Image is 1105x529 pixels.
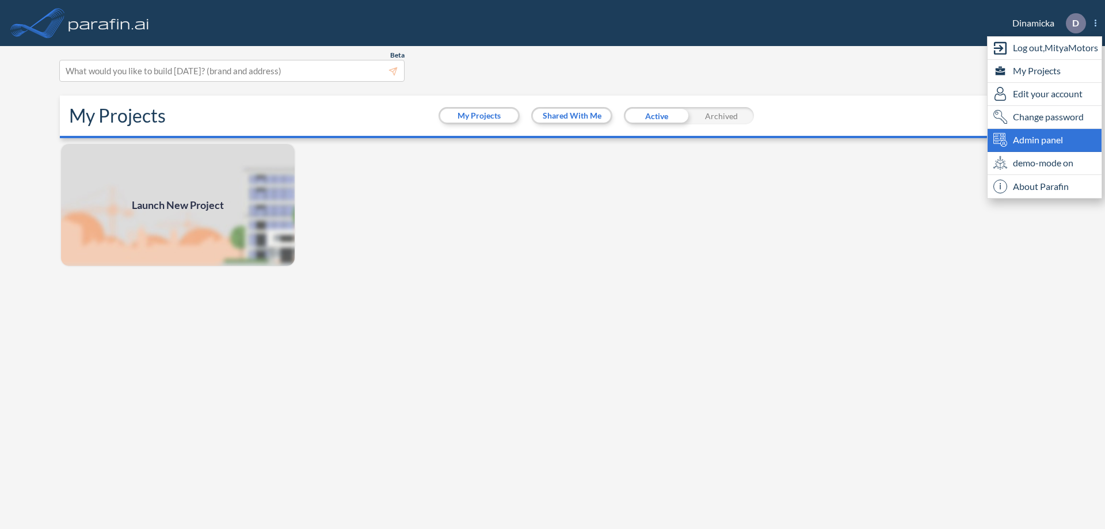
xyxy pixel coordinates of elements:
img: add [60,143,296,267]
span: Beta [390,51,405,60]
div: Edit user [988,83,1102,106]
h2: My Projects [69,105,166,127]
div: Active [624,107,689,124]
div: Admin panel [988,129,1102,152]
img: logo [66,12,151,35]
span: About Parafin [1013,180,1069,193]
span: My Projects [1013,64,1061,78]
span: Edit your account [1013,87,1083,101]
div: Change password [988,106,1102,129]
div: demo-mode on [988,152,1102,175]
div: My Projects [988,60,1102,83]
div: Dinamicka [995,13,1096,33]
div: Log out [988,37,1102,60]
span: Launch New Project [132,197,224,213]
button: Shared With Me [533,109,611,123]
span: demo-mode on [1013,156,1073,170]
span: i [993,180,1007,193]
span: Change password [1013,110,1084,124]
span: Log out, MityaMotors [1013,41,1098,55]
span: Admin panel [1013,133,1063,147]
p: D [1072,18,1079,28]
a: Launch New Project [60,143,296,267]
div: About Parafin [988,175,1102,198]
button: My Projects [440,109,518,123]
div: Archived [689,107,754,124]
